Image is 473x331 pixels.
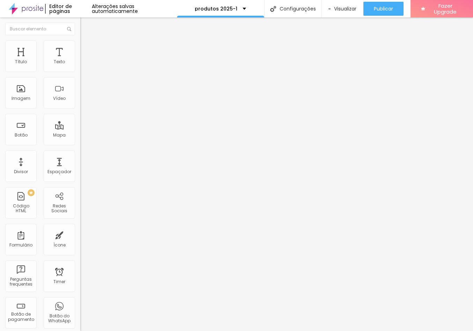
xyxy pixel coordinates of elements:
span: Publicar [374,6,393,12]
div: Redes Sociais [45,204,73,214]
div: Código HTML [7,204,35,214]
img: Icone [67,27,71,31]
div: Editor de páginas [45,4,92,14]
div: Mapa [53,133,66,138]
div: Timer [53,279,65,284]
span: Fazer Upgrade [428,3,463,15]
div: Espaçador [47,169,71,174]
div: Alterações salvas automaticamente [92,4,177,14]
div: Título [15,59,27,64]
div: Imagem [12,96,30,101]
div: Botão [15,133,28,138]
img: view-1.svg [328,6,330,12]
div: Ícone [53,243,66,248]
div: Perguntas frequentes [7,277,35,287]
div: Texto [54,59,65,64]
span: Visualizar [334,6,356,12]
div: Formulário [9,243,32,248]
button: Visualizar [322,2,363,16]
div: Divisor [14,169,28,174]
button: Publicar [363,2,404,16]
div: Vídeo [53,96,66,101]
img: Icone [270,6,276,12]
div: Botão do WhatsApp [45,314,73,324]
div: Botão de pagamento [7,312,35,322]
input: Buscar elemento [5,23,75,35]
p: produtos 2025-1 [195,6,237,11]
